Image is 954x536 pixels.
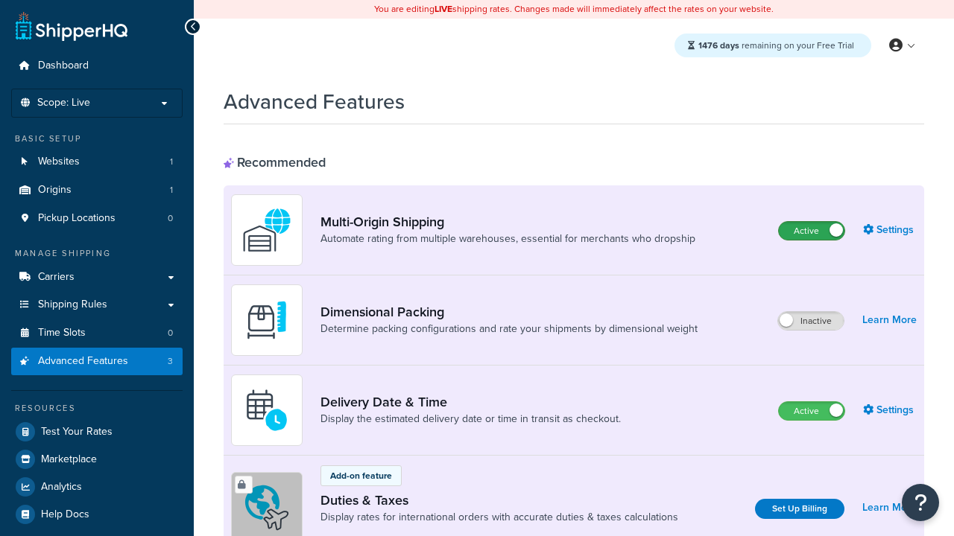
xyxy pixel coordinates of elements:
a: Analytics [11,473,183,500]
label: Active [779,222,844,240]
a: Learn More [862,497,917,518]
span: Test Your Rates [41,426,113,438]
p: Add-on feature [330,469,392,482]
span: Scope: Live [37,97,90,109]
a: Multi-Origin Shipping [320,214,695,230]
strong: 1476 days [698,39,739,52]
a: Marketplace [11,446,183,473]
span: Dashboard [38,60,89,72]
a: Shipping Rules [11,291,183,319]
a: Carriers [11,264,183,291]
li: Pickup Locations [11,205,183,232]
a: Origins1 [11,176,183,204]
span: Analytics [41,481,82,494]
span: Marketplace [41,453,97,466]
img: DTVBYsAAAAAASUVORK5CYII= [241,294,293,346]
div: Recommended [224,154,326,170]
a: Set Up Billing [755,499,844,519]
span: remaining on your Free Trial [698,39,854,52]
img: gfkeb5ejjkALwAAAABJRU5ErkJggg== [241,384,293,436]
a: Display rates for international orders with accurate duties & taxes calculations [320,510,678,525]
div: Basic Setup [11,133,183,145]
button: Open Resource Center [902,484,939,521]
a: Dimensional Packing [320,304,698,320]
div: Manage Shipping [11,247,183,260]
a: Automate rating from multiple warehouses, essential for merchants who dropship [320,232,695,246]
a: Display the estimated delivery date or time in transit as checkout. [320,412,621,427]
b: LIVE [435,2,452,16]
span: Help Docs [41,508,89,521]
li: Time Slots [11,319,183,347]
span: Origins [38,184,72,197]
span: Shipping Rules [38,299,107,311]
li: Advanced Features [11,348,183,375]
span: 3 [168,355,173,368]
li: Origins [11,176,183,204]
span: Pickup Locations [38,212,116,225]
span: 0 [168,212,173,225]
a: Duties & Taxes [320,492,678,508]
span: 1 [170,184,173,197]
a: Delivery Date & Time [320,394,621,410]
img: WatD5o0RtDAAAAAElFTkSuQmCC [241,204,293,256]
a: Time Slots0 [11,319,183,347]
div: Resources [11,402,183,415]
li: Websites [11,148,183,176]
a: Websites1 [11,148,183,176]
a: Pickup Locations0 [11,205,183,232]
a: Dashboard [11,52,183,80]
a: Determine packing configurations and rate your shipments by dimensional weight [320,322,698,336]
label: Inactive [778,312,844,330]
a: Help Docs [11,501,183,528]
a: Learn More [862,310,917,331]
span: 1 [170,156,173,168]
a: Settings [863,220,917,240]
span: 0 [168,327,173,339]
span: Advanced Features [38,355,128,368]
span: Time Slots [38,327,86,339]
a: Advanced Features3 [11,348,183,375]
a: Settings [863,400,917,421]
h1: Advanced Features [224,87,405,116]
span: Websites [38,156,80,168]
label: Active [779,402,844,420]
span: Carriers [38,271,75,284]
a: Test Your Rates [11,418,183,445]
